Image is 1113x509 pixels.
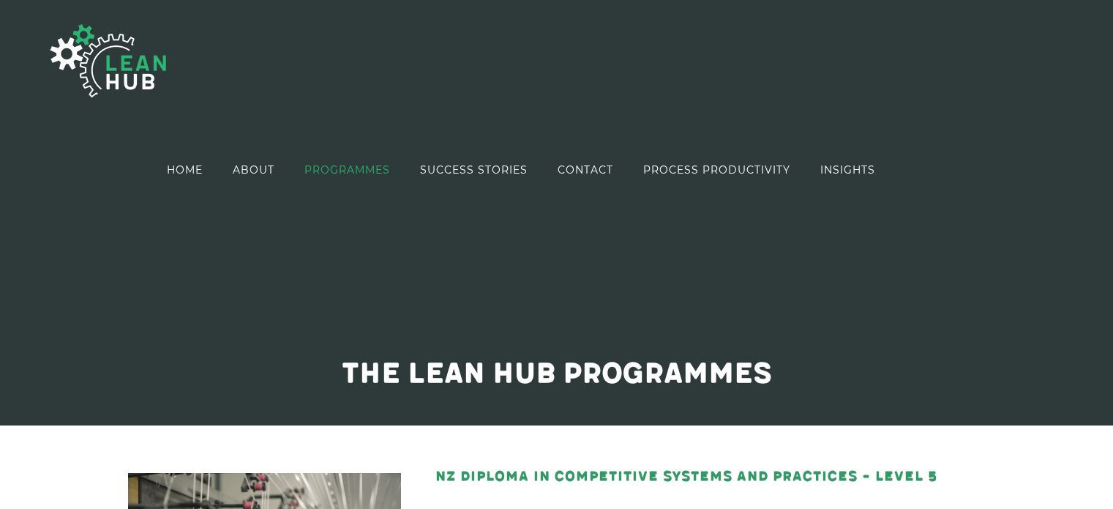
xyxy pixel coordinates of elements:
[304,165,390,175] span: PROGRAMMES
[820,165,875,175] span: INSIGHTS
[643,165,790,175] span: PROCESS PRODUCTIVITY
[420,165,528,175] span: SUCCESS STORIES
[233,127,274,212] a: ABOUT
[35,9,181,113] img: The Lean Hub | Optimising productivity with Lean Logo
[342,357,772,391] span: The Lean Hub programmes
[558,165,613,175] span: CONTACT
[643,127,790,212] a: PROCESS PRODUCTIVITY
[435,468,937,485] a: NZ Diploma in Competitive Systems and Practices – Level 5
[820,127,875,212] a: INSIGHTS
[167,127,203,212] a: HOME
[420,127,528,212] a: SUCCESS STORIES
[167,165,203,175] span: HOME
[558,127,613,212] a: CONTACT
[167,127,875,212] nav: Main Menu
[233,165,274,175] span: ABOUT
[304,127,390,212] a: PROGRAMMES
